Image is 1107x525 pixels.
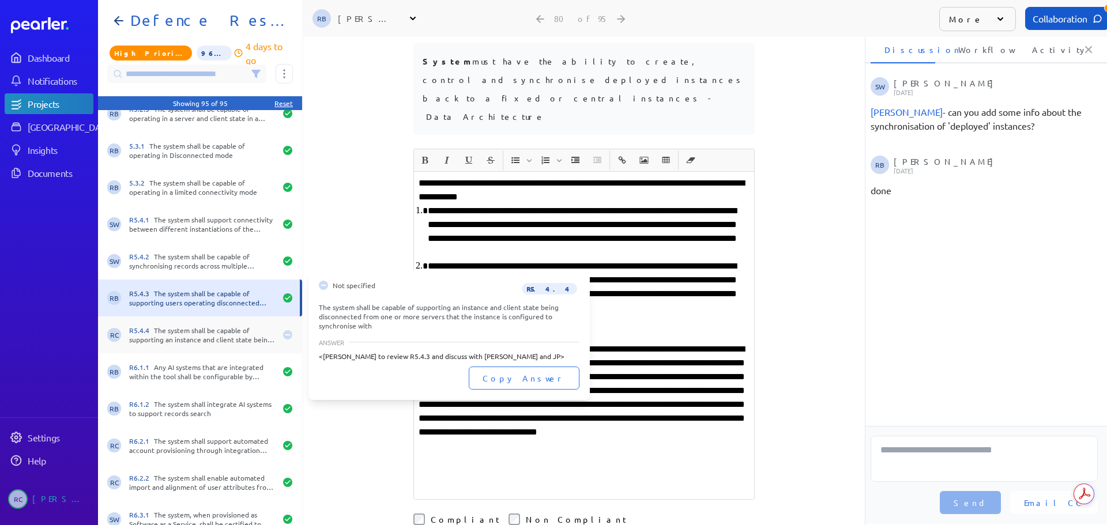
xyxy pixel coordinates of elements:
div: The system shall support connectivity between different instantiations of the system in different... [129,215,276,233]
span: 5.3.1 [129,141,149,150]
div: 80 of 95 [554,13,608,24]
div: Settings [28,432,92,443]
li: Discussion [871,36,935,63]
span: Ryan Baird [107,107,121,120]
span: Insert table [656,150,676,170]
span: R5.4.1 [129,215,154,224]
span: Ryan Baird [107,180,121,194]
span: R5.4.4 [129,326,154,335]
div: - can you add some info about the synchronisation of 'deployed' instances? [871,105,1098,133]
span: Insert link [612,150,632,170]
span: Decrease Indent [587,150,608,170]
span: Increase Indent [565,150,586,170]
span: Priority [110,46,192,61]
span: Robert Craig [8,489,28,509]
a: Documents [5,163,93,183]
div: <[PERSON_NAME] to review R5.4.3 and discuss with [PERSON_NAME] and JP> [319,352,579,361]
div: The system shall enable automated import and alignment of user attributes from ENTRAID [129,473,276,492]
a: Dashboard [11,17,93,33]
h1: Defence Response 202509 [126,12,284,30]
button: Send [940,491,1001,514]
div: [PERSON_NAME] [32,489,90,509]
li: Workflow [944,36,1009,63]
span: 96% of Questions Completed [197,46,232,61]
div: done [871,183,1098,197]
span: Insert Unordered List [505,150,534,170]
label: Non Compliant [526,513,626,525]
a: [GEOGRAPHIC_DATA] [5,116,93,137]
div: The system shall integrate AI systems to support records search [129,399,276,418]
button: Insert link [612,150,632,170]
button: Strike through [481,150,500,170]
div: Showing 95 of 95 [173,99,228,108]
p: 4 days to go [246,39,293,67]
div: The system shall be capable of supporting users operating disconnected from the system – e.g. a u... [129,289,276,307]
span: Robert Craig [107,439,121,452]
span: Insert Ordered List [535,150,564,170]
div: The system shall be capable of operating in Disconnected mode [129,141,276,160]
div: [PERSON_NAME] [338,13,396,24]
div: Notifications [28,75,92,86]
div: Projects [28,98,92,109]
span: Not specified [333,281,375,295]
span: Email CC [1024,497,1084,508]
span: R6.1.1 [129,362,154,372]
div: Reset [274,99,293,108]
div: [GEOGRAPHIC_DATA] [28,121,114,133]
button: Copy Answer [469,367,579,390]
div: The system shall be capable of supporting an instance and client state being disconnected from on... [129,326,276,344]
span: R6.2.2 [129,473,154,482]
a: Notifications [5,70,93,91]
span: Ryan Baird [107,143,121,157]
span: Steve Whittington [871,77,889,96]
div: Dashboard [28,52,92,63]
li: Activity [1018,36,1083,63]
span: R5.4.4 [522,283,577,294]
span: Robert Craig [107,475,121,489]
div: The system shall support automated account provisioning through integration with ServiceNow and/o... [129,436,276,455]
span: R5.4.2 [129,252,154,261]
span: Insert Image [634,150,654,170]
button: Italic [437,150,457,170]
span: Steve Whittington [107,217,121,231]
div: Insights [28,144,92,156]
span: ANSWER [319,339,344,346]
div: Documents [28,167,92,179]
span: Send [954,497,987,508]
p: [DATE] [894,167,1094,174]
span: Ryan Baird [107,402,121,416]
span: 5.3.2 [129,178,149,187]
span: Ryan Baird [871,106,943,118]
button: Bold [415,150,435,170]
div: The system shall be capable of operating in a server and client state in a defined network [129,104,276,123]
button: Underline [459,150,479,170]
button: Increase Indent [566,150,585,170]
button: Insert Unordered List [506,150,525,170]
span: System [423,56,472,66]
div: The system shall be capable of synchronising records across multiple instances according to a sys... [129,252,276,270]
a: RC[PERSON_NAME] [5,485,93,513]
span: Ryan Baird [871,156,889,174]
button: Insert Image [634,150,654,170]
a: Dashboard [5,47,93,68]
p: More [949,13,983,25]
div: The system shall be capable of operating in a limited connectivity mode [129,178,276,197]
span: Steve Whittington [107,254,121,268]
label: Compliant [431,513,499,525]
div: [PERSON_NAME] [894,77,1094,96]
span: Ryan Baird [312,9,331,28]
span: Strike through [480,150,501,170]
button: Insert Ordered List [536,150,555,170]
span: R6.2.1 [129,436,154,445]
a: Insights [5,139,93,160]
span: R6.1.2 [129,399,154,409]
p: [DATE] [894,89,1094,96]
a: Settings [5,427,93,448]
span: R6.3.1 [129,510,154,519]
button: Insert table [656,150,676,170]
button: Clear Formatting [681,150,701,170]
